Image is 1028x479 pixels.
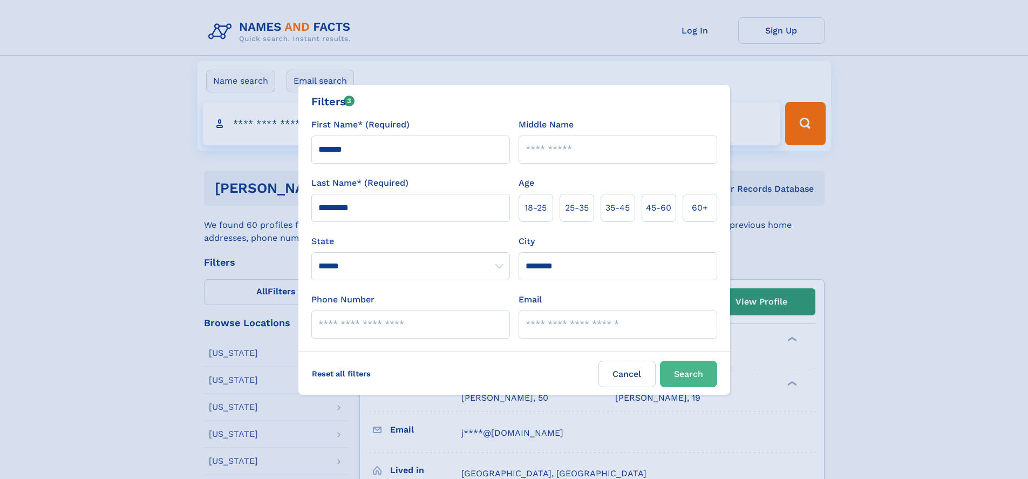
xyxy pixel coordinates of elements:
button: Search [660,361,717,387]
label: Middle Name [519,118,574,131]
span: 35‑45 [605,201,630,214]
label: First Name* (Required) [311,118,410,131]
label: Email [519,293,542,306]
label: Cancel [598,361,656,387]
div: Filters [311,93,355,110]
label: Age [519,177,534,190]
span: 60+ [692,201,708,214]
label: City [519,235,535,248]
label: Reset all filters [305,361,378,387]
label: Last Name* (Required) [311,177,409,190]
span: 45‑60 [646,201,671,214]
label: Phone Number [311,293,375,306]
label: State [311,235,510,248]
span: 25‑35 [565,201,589,214]
span: 18‑25 [525,201,547,214]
